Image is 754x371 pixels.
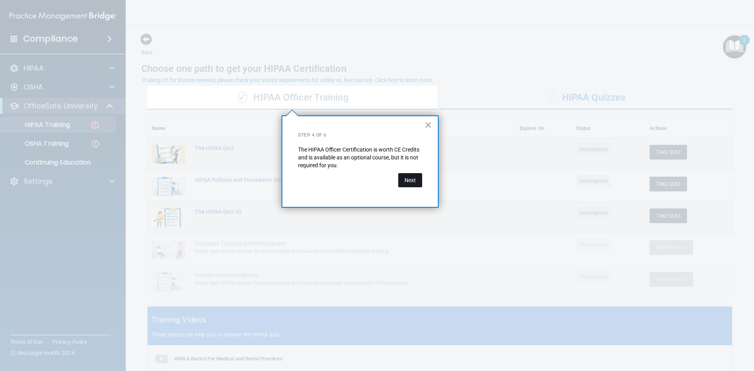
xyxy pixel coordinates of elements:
[147,86,440,110] div: HIPAA Officer Training
[298,146,422,169] p: The HIPAA Officer Certification is worth CE Credits and is available as an optional course, but i...
[398,173,422,187] button: Next
[425,119,432,131] button: Close
[298,132,422,139] p: Step 4 of 6
[238,91,247,103] span: ✓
